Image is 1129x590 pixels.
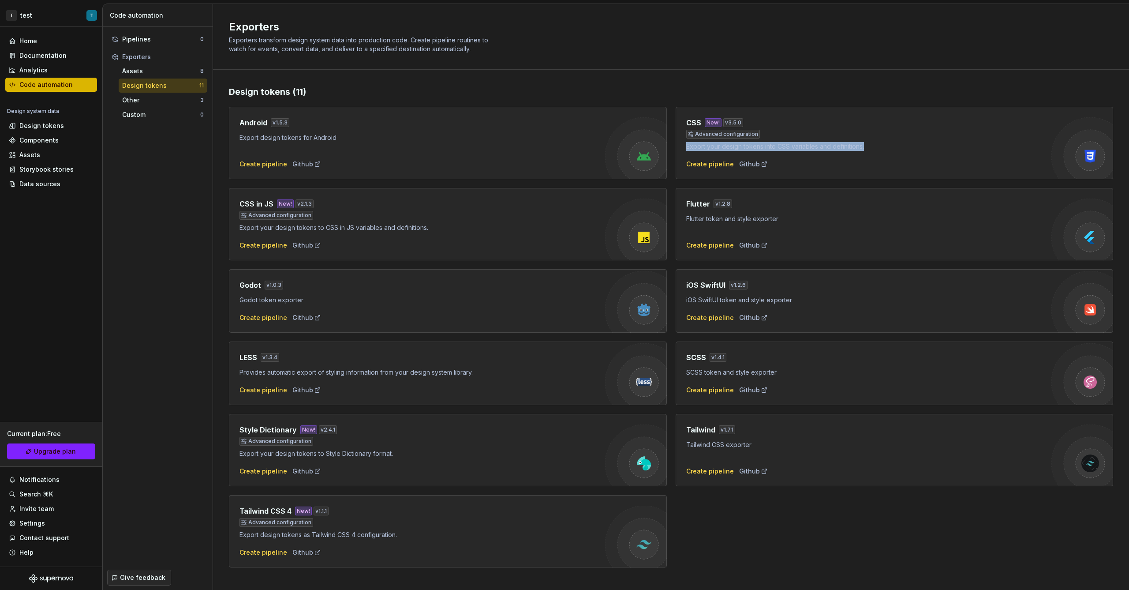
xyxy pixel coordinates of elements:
[686,368,1052,377] div: SCSS token and style exporter
[686,199,710,209] h4: Flutter
[119,108,207,122] button: Custom0
[295,507,312,515] div: New!
[239,160,287,169] div: Create pipeline
[5,49,97,63] a: Documentation
[239,548,287,557] button: Create pipeline
[686,440,1052,449] div: Tailwind CSS exporter
[686,160,734,169] button: Create pipeline
[729,281,748,289] div: v 1.2.6
[686,386,734,395] div: Create pipeline
[739,313,768,322] div: Github
[686,214,1052,223] div: Flutter token and style exporter
[686,313,734,322] button: Create pipeline
[19,180,60,188] div: Data sources
[119,79,207,93] button: Design tokens11
[229,20,1103,34] h2: Exporters
[7,108,59,115] div: Design system data
[739,386,768,395] a: Github
[229,86,1113,98] div: Design tokens (11)
[2,6,101,25] button: TtestT
[90,12,93,19] div: T
[686,130,760,139] div: Advanced configuration
[719,425,735,434] div: v 1.7.1
[239,467,287,476] button: Create pipeline
[200,68,204,75] div: 8
[686,296,1052,304] div: iOS SwiftUI token and style exporter
[239,241,287,250] div: Create pipeline
[261,353,279,362] div: v 1.3.4
[19,504,54,513] div: Invite team
[199,82,204,89] div: 11
[239,211,313,220] div: Advanced configuration
[200,111,204,118] div: 0
[110,11,209,20] div: Code automation
[5,177,97,191] a: Data sources
[239,313,287,322] div: Create pipeline
[319,425,337,434] div: v 2.4.1
[686,241,734,250] button: Create pipeline
[119,64,207,78] button: Assets8
[120,573,165,582] span: Give feedback
[29,574,73,583] svg: Supernova Logo
[739,241,768,250] div: Github
[292,313,321,322] a: Github
[300,425,317,434] div: New!
[122,96,200,105] div: Other
[239,199,273,209] h4: CSS in JS
[292,386,321,395] a: Github
[239,296,605,304] div: Godot token exporter
[5,473,97,487] button: Notifications
[239,133,605,142] div: Export design tokens for Android
[19,136,59,145] div: Components
[686,142,1052,151] div: Export your design tokens into CSS variables and definitions.
[714,199,732,208] div: v 1.2.8
[292,241,321,250] a: Github
[7,429,95,438] div: Current plan : Free
[19,519,45,528] div: Settings
[292,160,321,169] a: Github
[686,425,715,435] h4: Tailwind
[19,475,60,484] div: Notifications
[239,437,313,446] div: Advanced configuration
[686,280,725,290] h4: iOS SwiftUI
[7,443,95,459] a: Upgrade plan
[292,467,321,476] a: Github
[5,502,97,516] a: Invite team
[19,548,34,557] div: Help
[229,36,490,53] span: Exporters transform design system data into production code. Create pipeline routines to watch fo...
[686,117,701,128] h4: CSS
[686,467,734,476] div: Create pipeline
[239,506,292,516] h4: Tailwind CSS 4
[19,165,74,174] div: Storybook stories
[686,352,706,363] h4: SCSS
[108,32,207,46] button: Pipelines0
[5,63,97,77] a: Analytics
[19,51,67,60] div: Documentation
[239,518,313,527] div: Advanced configuration
[739,467,768,476] a: Github
[19,150,40,159] div: Assets
[119,93,207,107] button: Other3
[19,37,37,45] div: Home
[34,447,76,456] span: Upgrade plan
[122,53,204,61] div: Exporters
[292,548,321,557] a: Github
[19,80,73,89] div: Code automation
[20,11,32,20] div: test
[739,160,768,169] a: Github
[239,386,287,395] div: Create pipeline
